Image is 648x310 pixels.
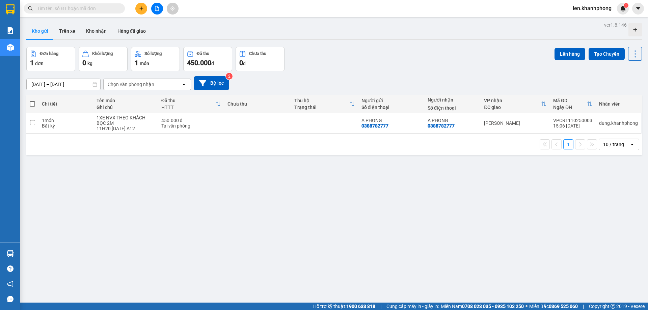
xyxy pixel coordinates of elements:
span: 0 [239,59,243,67]
div: Đơn hàng [40,51,58,56]
button: Tạo Chuyến [589,48,625,60]
sup: 1 [624,3,628,8]
span: Cung cấp máy in - giấy in: [386,303,439,310]
div: Đã thu [161,98,215,103]
button: Trên xe [54,23,81,39]
strong: 0369 525 060 [549,304,578,309]
strong: 0708 023 035 - 0935 103 250 [462,304,524,309]
span: 0 [82,59,86,67]
div: Khối lượng [92,51,113,56]
div: Trạng thái [294,105,349,110]
div: HTTT [161,105,215,110]
div: [PERSON_NAME] [484,120,546,126]
div: Mã GD [553,98,587,103]
span: kg [87,61,92,66]
div: 0388782777 [361,123,388,129]
div: Tạo kho hàng mới [628,23,642,36]
img: warehouse-icon [7,250,14,257]
img: icon-new-feature [620,5,626,11]
div: A PHONG [428,118,477,123]
div: Số lượng [144,51,162,56]
sup: 2 [226,73,233,80]
img: logo-vxr [6,4,15,15]
div: Bất kỳ [42,123,89,129]
img: warehouse-icon [7,44,14,51]
div: VPCR1110250003 [553,118,592,123]
div: Số điện thoại [361,105,421,110]
span: 450.000 [187,59,211,67]
div: 15:06 [DATE] [553,123,592,129]
div: Ghi chú [97,105,155,110]
button: 1 [563,139,573,149]
span: 1 [625,3,627,8]
div: 0388782777 [428,123,455,129]
span: message [7,296,13,302]
div: VP nhận [484,98,541,103]
div: Đã thu [197,51,209,56]
strong: 1900 633 818 [346,304,375,309]
span: 1 [30,59,34,67]
span: Miền Bắc [529,303,578,310]
button: Kho nhận [81,23,112,39]
span: | [380,303,381,310]
span: caret-down [635,5,641,11]
th: Toggle SortBy [291,95,358,113]
button: Số lượng1món [131,47,180,71]
th: Toggle SortBy [481,95,550,113]
div: Người nhận [428,97,477,103]
div: Tại văn phòng [161,123,221,129]
button: Bộ lọc [194,76,229,90]
span: đơn [35,61,44,66]
th: Toggle SortBy [550,95,596,113]
div: Chi tiết [42,101,89,107]
button: Lên hàng [555,48,585,60]
div: Nhân viên [599,101,638,107]
button: plus [135,3,147,15]
svg: open [629,142,635,147]
span: ⚪️ [525,305,528,308]
input: Tìm tên, số ĐT hoặc mã đơn [37,5,117,12]
div: Chưa thu [227,101,288,107]
button: file-add [151,3,163,15]
div: Người gửi [361,98,421,103]
button: Đã thu450.000đ [183,47,232,71]
span: Miền Nam [441,303,524,310]
input: Select a date range. [27,79,100,90]
th: Toggle SortBy [158,95,224,113]
span: copyright [611,304,615,309]
span: question-circle [7,265,13,272]
div: 11H20 NGÀY 12/10 A12 [97,126,155,131]
div: 1 món [42,118,89,123]
div: dung.khanhphong [599,120,638,126]
span: plus [139,6,144,11]
div: Chưa thu [249,51,266,56]
button: Chưa thu0đ [236,47,285,71]
div: A PHONG [361,118,421,123]
span: search [28,6,33,11]
div: Ngày ĐH [553,105,587,110]
span: len.khanhphong [567,4,617,12]
img: solution-icon [7,27,14,34]
div: 1XE NVX THEO KHÁCH BỌC 2M [97,115,155,126]
button: caret-down [632,3,644,15]
button: Khối lượng0kg [79,47,128,71]
div: Tên món [97,98,155,103]
div: 10 / trang [603,141,624,148]
span: notification [7,281,13,287]
span: Hỗ trợ kỹ thuật: [313,303,375,310]
button: Hàng đã giao [112,23,151,39]
span: đ [211,61,214,66]
button: Đơn hàng1đơn [26,47,75,71]
div: ver 1.8.146 [604,21,627,29]
div: Thu hộ [294,98,349,103]
button: Kho gửi [26,23,54,39]
div: ĐC giao [484,105,541,110]
span: 1 [135,59,138,67]
span: aim [170,6,175,11]
span: đ [243,61,246,66]
svg: open [181,82,187,87]
span: file-add [155,6,159,11]
button: aim [167,3,179,15]
div: Chọn văn phòng nhận [108,81,154,88]
span: món [140,61,149,66]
